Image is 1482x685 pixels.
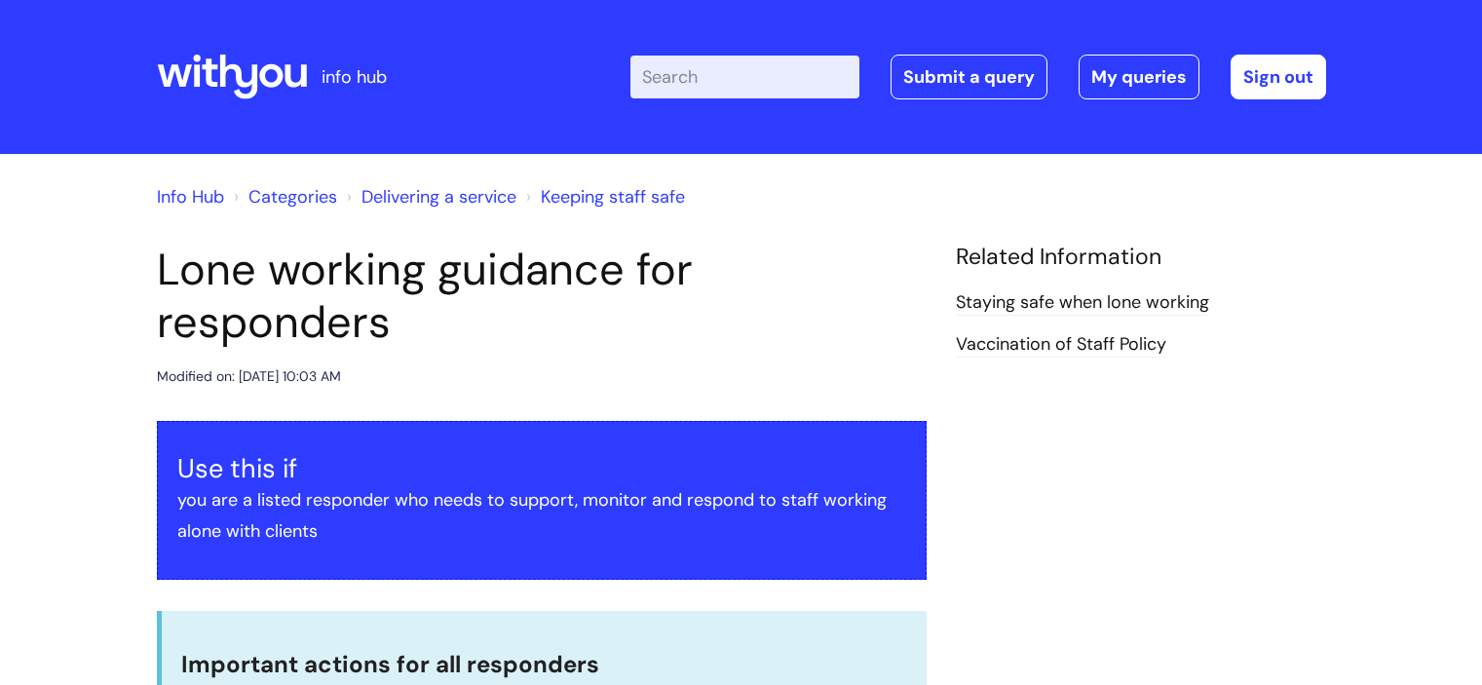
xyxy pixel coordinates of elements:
a: Info Hub [157,185,224,209]
div: | - [630,55,1326,99]
h3: Use this if [177,453,906,484]
span: Important actions for all responders [181,649,599,679]
a: Keeping staff safe [541,185,685,209]
a: Staying safe when lone working [956,290,1209,316]
input: Search [630,56,859,98]
li: Solution home [229,181,337,212]
div: Modified on: [DATE] 10:03 AM [157,364,341,389]
p: you are a listed responder who needs to support, monitor and respond to staff working alone with ... [177,484,906,548]
a: Vaccination of Staff Policy [956,332,1166,358]
li: Delivering a service [342,181,516,212]
a: Categories [248,185,337,209]
p: info hub [322,61,387,93]
a: Delivering a service [361,185,516,209]
a: Sign out [1231,55,1326,99]
a: Submit a query [891,55,1047,99]
h1: Lone working guidance for responders [157,244,927,349]
h4: Related Information [956,244,1326,271]
li: Keeping staff safe [521,181,685,212]
a: My queries [1079,55,1199,99]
